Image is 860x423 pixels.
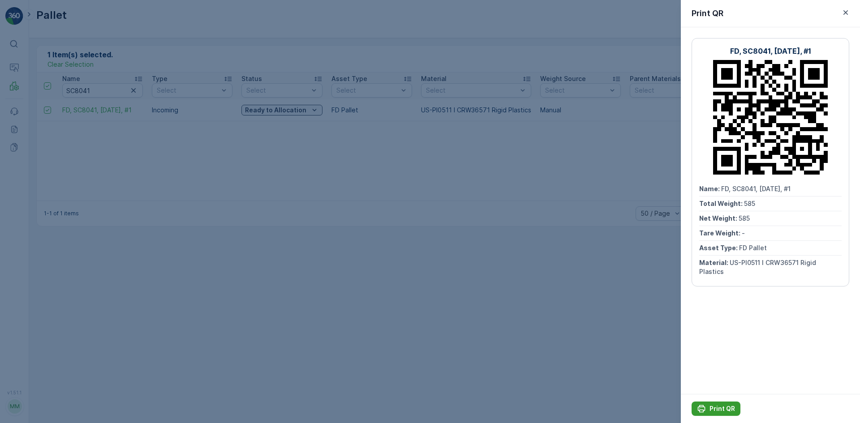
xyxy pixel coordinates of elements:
p: FD, SC8041, [DATE], #1 [730,46,811,56]
span: - [52,405,56,412]
span: FD Pallet [739,244,767,252]
span: Asset Type : [699,244,739,252]
span: Net Weight : [8,176,47,184]
span: FD, SC8064, [DATE], #1 [30,147,101,154]
span: FD Pallet [47,206,75,214]
p: Print QR [709,404,735,413]
span: 585 [744,200,755,207]
span: Name : [8,147,30,154]
span: Name : [8,390,30,397]
span: FD, SC8041, [DATE], #1 [721,185,791,192]
span: Net Weight : [699,214,739,222]
p: FD, SC8064, [DATE], #2 [387,251,472,261]
span: - [742,229,745,237]
button: Print QR [692,402,740,416]
span: Total Weight : [8,405,52,412]
span: - [47,176,50,184]
span: Tare Weight : [8,191,50,199]
span: US-PI0511 I CRW36571 Rigid Plastics [699,259,818,275]
span: - [50,191,53,199]
span: Tare Weight : [699,229,742,237]
span: - [52,162,56,169]
span: Asset Type : [8,206,47,214]
span: Total Weight : [699,200,744,207]
p: FD, SC8064, [DATE], #1 [387,8,471,18]
span: Material : [8,221,38,228]
span: Name : [699,185,721,192]
span: Total Weight : [8,162,52,169]
span: FD, SC8064, [DATE], #2 [30,390,102,397]
span: US-PI0467 I C27640 PPE [38,221,116,228]
span: Material : [699,259,730,266]
span: 585 [739,214,750,222]
p: Print QR [692,7,723,20]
